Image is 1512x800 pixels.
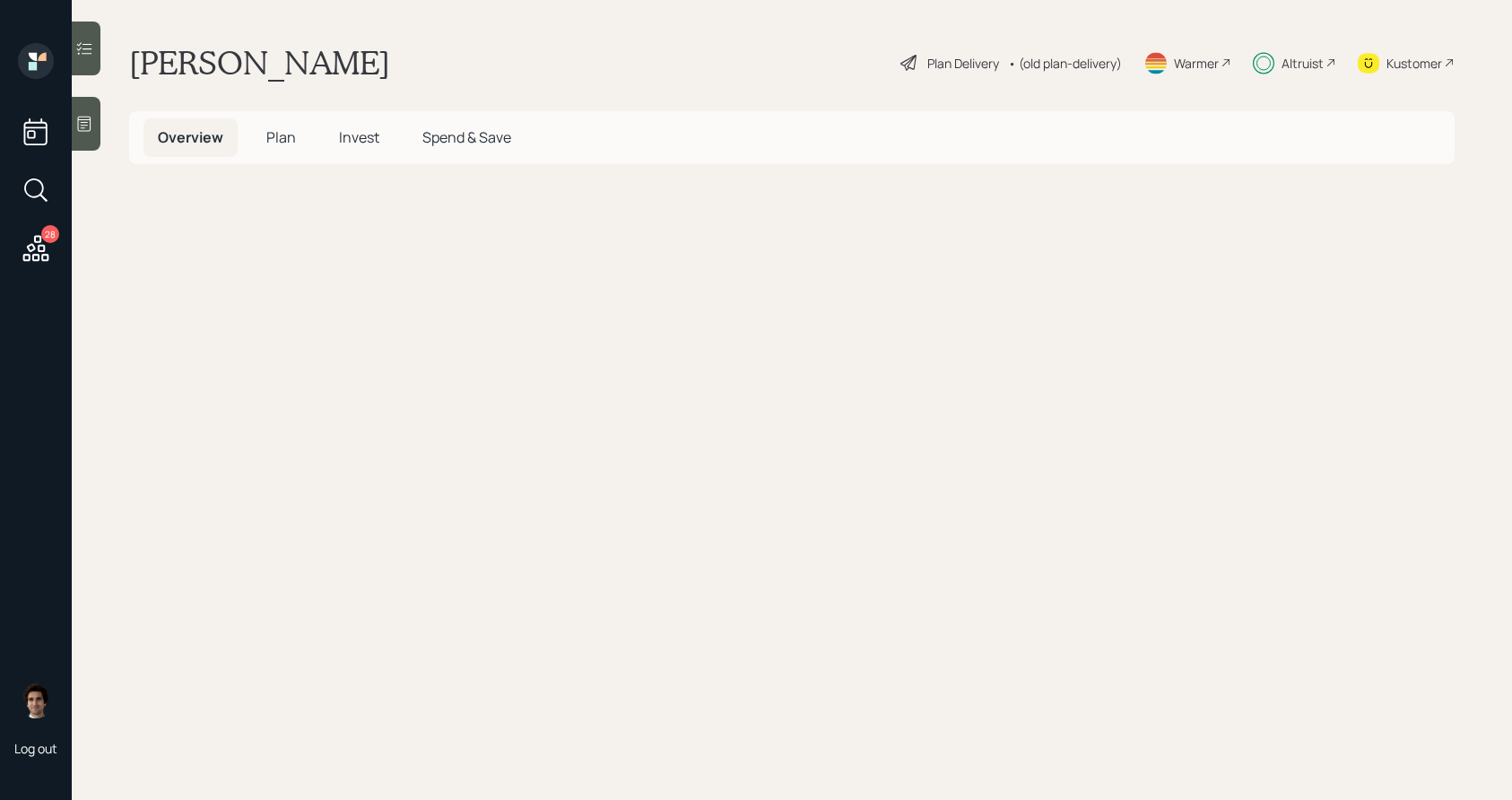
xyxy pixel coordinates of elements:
[266,127,296,147] span: Plan
[1174,54,1219,73] div: Warmer
[158,127,223,147] span: Overview
[927,54,999,73] div: Plan Delivery
[129,43,390,83] h1: [PERSON_NAME]
[1008,54,1122,73] div: • (old plan-delivery)
[422,127,511,147] span: Spend & Save
[41,225,59,243] div: 28
[339,127,379,147] span: Invest
[1386,54,1442,73] div: Kustomer
[18,683,54,718] img: harrison-schaefer-headshot-2.png
[1282,54,1324,73] div: Altruist
[14,740,57,757] div: Log out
